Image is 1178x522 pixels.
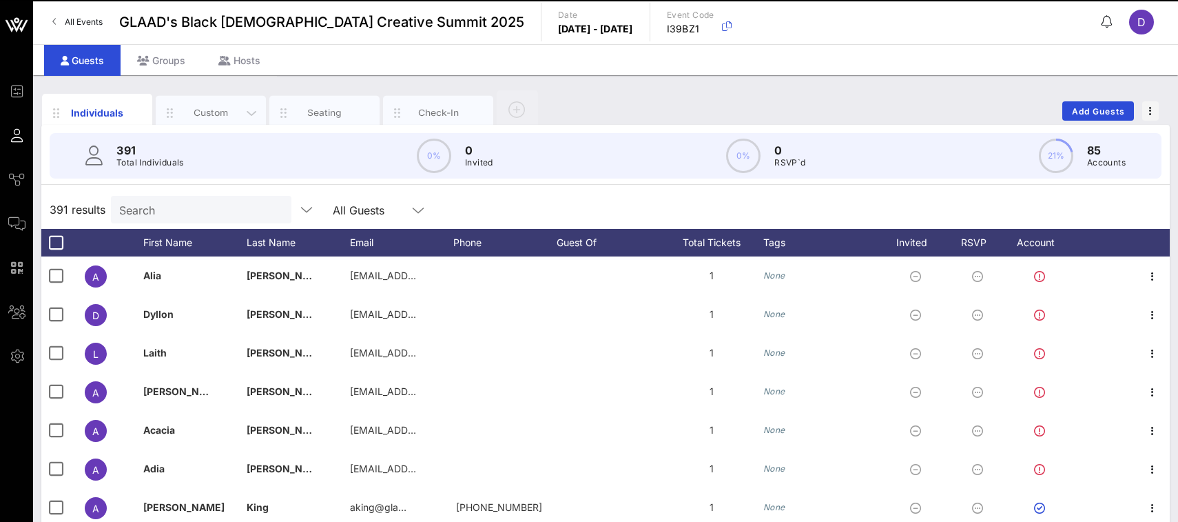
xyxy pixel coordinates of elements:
[660,295,763,334] div: 1
[333,204,384,217] div: All Guests
[557,229,660,257] div: Guest Of
[92,387,99,399] span: A
[660,411,763,450] div: 1
[350,463,516,474] span: [EMAIL_ADDRESS][DOMAIN_NAME]
[1071,106,1126,117] span: Add Guests
[774,156,805,170] p: RSVP`d
[660,334,763,372] div: 1
[65,17,103,27] span: All Events
[92,503,99,514] span: A
[1004,229,1080,257] div: Account
[180,106,242,119] div: Custom
[774,142,805,159] p: 0
[350,308,516,320] span: [EMAIL_ADDRESS][DOMAIN_NAME]
[50,201,105,218] span: 391 results
[247,385,328,397] span: [PERSON_NAME]
[408,106,469,119] div: Check-In
[763,309,785,319] i: None
[247,229,350,257] div: Last Name
[92,425,99,437] span: A
[956,229,1004,257] div: RSVP
[143,424,175,436] span: Acacia
[143,385,225,397] span: [PERSON_NAME]
[350,229,453,257] div: Email
[324,196,435,223] div: All Guests
[763,386,785,396] i: None
[667,22,714,36] p: I39BZ1
[67,106,128,120] div: Individuals
[667,8,714,22] p: Event Code
[143,308,174,320] span: Dyllon
[1087,142,1126,159] p: 85
[350,385,516,397] span: [EMAIL_ADDRESS][DOMAIN_NAME]
[456,501,542,513] span: +12025100251
[143,347,167,359] span: Laith
[763,502,785,512] i: None
[880,229,956,257] div: Invited
[558,22,633,36] p: [DATE] - [DATE]
[1137,15,1146,29] span: D
[453,229,557,257] div: Phone
[44,11,111,33] a: All Events
[294,106,355,119] div: Seating
[247,424,328,436] span: [PERSON_NAME]
[247,347,328,359] span: [PERSON_NAME]
[247,463,328,474] span: [PERSON_NAME]
[93,348,99,360] span: L
[92,310,99,321] span: D
[763,348,785,358] i: None
[763,270,785,281] i: None
[116,156,184,170] p: Total Individuals
[350,270,516,281] span: [EMAIL_ADDRESS][DOMAIN_NAME]
[143,463,165,474] span: Adia
[116,142,184,159] p: 391
[247,270,328,281] span: [PERSON_NAME]
[660,372,763,411] div: 1
[763,463,785,474] i: None
[660,229,763,257] div: Total Tickets
[660,450,763,488] div: 1
[247,501,269,513] span: King
[92,464,99,476] span: A
[763,229,880,257] div: Tags
[350,347,516,359] span: [EMAIL_ADDRESS][DOMAIN_NAME]
[1129,10,1154,34] div: D
[763,425,785,435] i: None
[202,45,277,76] div: Hosts
[350,424,595,436] span: [EMAIL_ADDRESS][PERSON_NAME][DOMAIN_NAME]
[143,270,161,281] span: Alia
[465,156,493,170] p: Invited
[465,142,493,159] p: 0
[92,271,99,283] span: A
[121,45,202,76] div: Groups
[1087,156,1126,170] p: Accounts
[119,12,524,32] span: GLAAD's Black [DEMOGRAPHIC_DATA] Creative Summit 2025
[44,45,121,76] div: Guests
[558,8,633,22] p: Date
[660,257,763,295] div: 1
[143,501,225,513] span: [PERSON_NAME]
[1062,101,1134,121] button: Add Guests
[143,229,247,257] div: First Name
[247,308,328,320] span: [PERSON_NAME]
